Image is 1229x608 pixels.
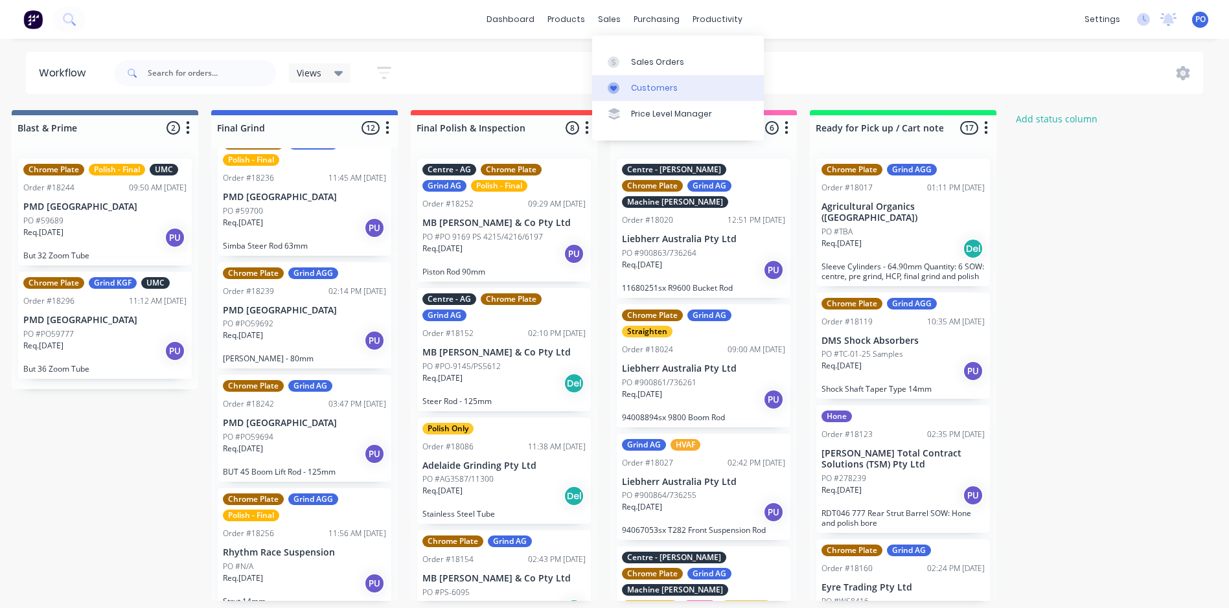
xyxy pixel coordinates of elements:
[422,509,586,519] p: Stainless Steel Tube
[223,596,386,606] p: Strut 14mm
[18,272,192,379] div: Chrome PlateGrind KGFUMCOrder #1829611:12 AM [DATE]PMD [GEOGRAPHIC_DATA]PO #PO59777Req.[DATE]PUBu...
[528,328,586,339] div: 02:10 PM [DATE]
[622,164,726,175] div: Centre - [PERSON_NAME]
[887,545,931,556] div: Grind AG
[528,198,586,210] div: 09:29 AM [DATE]
[631,56,684,68] div: Sales Orders
[328,528,386,539] div: 11:56 AM [DATE]
[622,214,673,226] div: Order #18020
[528,554,586,565] div: 02:43 PM [DATE]
[23,201,187,212] p: PMD [GEOGRAPHIC_DATA]
[23,215,63,227] p: PO #59689
[821,201,985,223] p: Agricultural Organics ([GEOGRAPHIC_DATA])
[821,348,903,360] p: PO #TC-01-25 Samples
[528,441,586,453] div: 11:38 AM [DATE]
[23,328,74,340] p: PO #PO59777
[417,288,591,411] div: Centre - AGChrome PlateGrind AGOrder #1815202:10 PM [DATE]MB [PERSON_NAME] & Co Pty LtdPO #PO-914...
[592,75,764,101] a: Customers
[622,180,683,192] div: Chrome Plate
[422,361,501,372] p: PO #PO-9145/PS5612
[422,372,463,384] p: Req. [DATE]
[821,262,985,281] p: Sleeve Cylinders - 64.90mm Quantity: 6 SOW: centre, pre grind, HCP, final grind and polish
[39,65,92,81] div: Workflow
[422,293,476,305] div: Centre - AG
[481,293,542,305] div: Chrome Plate
[1195,14,1206,25] span: PO
[328,398,386,410] div: 03:47 PM [DATE]
[218,375,391,482] div: Chrome PlateGrind AGOrder #1824203:47 PM [DATE]PMD [GEOGRAPHIC_DATA]PO #PO59694Req.[DATE]PUBUT 45...
[165,341,185,361] div: PU
[297,66,321,80] span: Views
[622,501,662,513] p: Req. [DATE]
[627,10,686,29] div: purchasing
[821,226,853,238] p: PO #TBA
[328,172,386,184] div: 11:45 AM [DATE]
[617,304,790,427] div: Chrome PlateGrind AGStraightenOrder #1802409:00 AM [DATE]Liebherr Australia Pty LtdPO #900861/736...
[1078,10,1127,29] div: settings
[622,259,662,271] p: Req. [DATE]
[541,10,592,29] div: products
[422,328,474,339] div: Order #18152
[622,490,696,501] p: PO #900864/736255
[622,283,785,293] p: 11680251sx R9600 Bucket Rod
[963,238,983,259] div: Del
[422,243,463,254] p: Req. [DATE]
[821,563,873,574] div: Order #18160
[141,277,170,289] div: UMC
[223,528,274,539] div: Order #18256
[223,431,273,443] p: PO #PO59694
[481,164,542,175] div: Chrome Plate
[622,584,728,596] div: Machine [PERSON_NAME]
[631,108,712,120] div: Price Level Manager
[687,180,731,192] div: Grind AG
[622,377,696,388] p: PO #900861/736261
[816,405,990,533] div: HoneOrder #1812302:35 PM [DATE][PERSON_NAME] Total Contract Solutions (TSM) Pty LtdPO #278239Req....
[821,411,852,422] div: Hone
[422,310,466,321] div: Grind AG
[592,101,764,127] a: Price Level Manager
[89,164,145,175] div: Polish - Final
[488,535,532,547] div: Grind AG
[622,363,785,374] p: Liebherr Australia Pty Ltd
[223,547,386,558] p: Rhythm Race Suspension
[23,10,43,29] img: Factory
[763,260,784,280] div: PU
[422,198,474,210] div: Order #18252
[821,448,985,470] p: [PERSON_NAME] Total Contract Solutions (TSM) Pty Ltd
[564,373,584,394] div: Del
[963,485,983,506] div: PU
[622,439,666,451] div: Grind AG
[422,485,463,497] p: Req. [DATE]
[728,344,785,355] div: 09:00 AM [DATE]
[23,251,187,260] p: But 32 Zoom Tube
[422,535,483,547] div: Chrome Plate
[821,545,882,556] div: Chrome Plate
[592,49,764,74] a: Sales Orders
[927,429,985,440] div: 02:35 PM [DATE]
[422,554,474,565] div: Order #18154
[422,396,586,406] p: Steer Rod - 125mm
[422,231,543,243] p: PO #PO 9169 PS 4215/4216/6197
[617,159,790,298] div: Centre - [PERSON_NAME]Chrome PlateGrind AGMachine [PERSON_NAME]Order #1802012:51 PM [DATE]Liebher...
[89,277,137,289] div: Grind KGF
[687,310,731,321] div: Grind AG
[218,133,391,256] div: Chrome PlateGrind AGGPolish - FinalOrder #1823611:45 AM [DATE]PMD [GEOGRAPHIC_DATA]PO #59700Req.[...
[622,196,728,208] div: Machine [PERSON_NAME]
[364,573,385,594] div: PU
[417,418,591,524] div: Polish OnlyOrder #1808611:38 AM [DATE]Adelaide Grinding Pty LtdPO #AG3587/11300Req.[DATE]DelStain...
[728,457,785,469] div: 02:42 PM [DATE]
[622,326,672,337] div: Straighten
[23,227,63,238] p: Req. [DATE]
[821,429,873,440] div: Order #18123
[288,267,338,279] div: Grind AGG
[622,552,726,563] div: Centre - [PERSON_NAME]
[148,60,276,86] input: Search for orders...
[223,286,274,297] div: Order #18239
[671,439,700,451] div: HVAF
[622,525,785,535] p: 94067053sx T282 Front Suspension Rod
[821,238,862,249] p: Req. [DATE]
[223,330,263,341] p: Req. [DATE]
[223,467,386,477] p: BUT 45 Boom Lift Rod - 125mm
[23,315,187,326] p: PMD [GEOGRAPHIC_DATA]
[223,418,386,429] p: PMD [GEOGRAPHIC_DATA]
